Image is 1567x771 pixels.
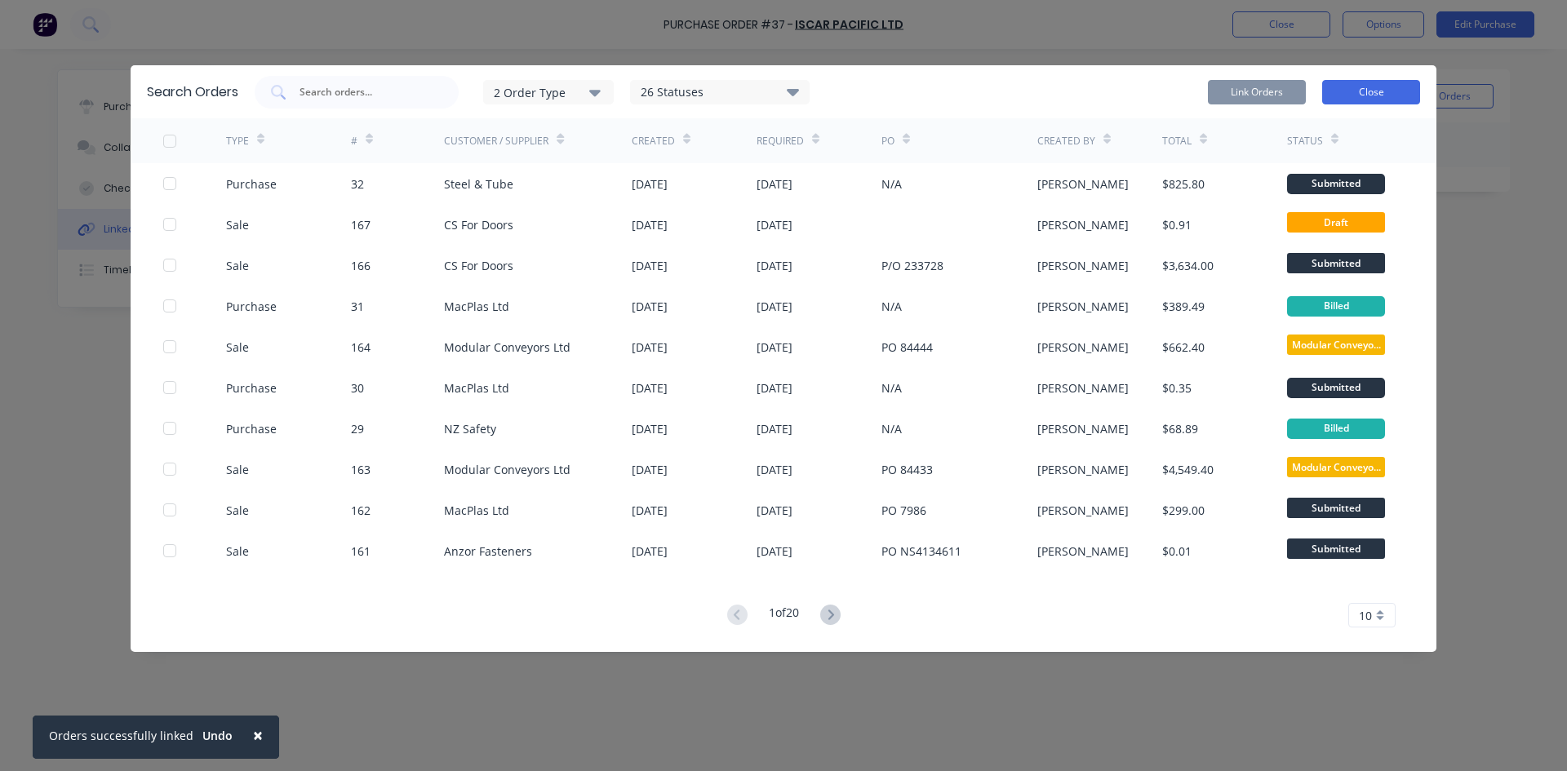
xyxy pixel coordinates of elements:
[757,543,792,560] div: [DATE]
[1037,134,1095,148] div: Created By
[147,82,238,102] div: Search Orders
[881,420,902,437] div: N/A
[444,461,570,478] div: Modular Conveyors Ltd
[226,543,249,560] div: Sale
[298,84,433,100] input: Search orders...
[1287,419,1385,439] div: Billed
[494,83,603,100] div: 2 Order Type
[1162,502,1205,519] div: $299.00
[1287,212,1385,233] span: Draft
[1359,607,1372,624] span: 10
[1037,420,1129,437] div: [PERSON_NAME]
[444,502,509,519] div: MacPlas Ltd
[226,339,249,356] div: Sale
[351,216,371,233] div: 167
[632,461,668,478] div: [DATE]
[1037,461,1129,478] div: [PERSON_NAME]
[881,257,943,274] div: P/O 233728
[1208,80,1306,104] button: Link Orders
[483,80,614,104] button: 2 Order Type
[1287,498,1385,518] span: Submitted
[757,420,792,437] div: [DATE]
[632,543,668,560] div: [DATE]
[632,134,675,148] div: Created
[1287,134,1323,148] div: Status
[49,727,193,744] div: Orders successfully linked
[444,379,509,397] div: MacPlas Ltd
[351,339,371,356] div: 164
[1287,538,1385,559] span: Submitted
[1287,457,1385,477] span: Modular Conveyo...
[881,175,902,193] div: N/A
[351,461,371,478] div: 163
[1037,216,1129,233] div: [PERSON_NAME]
[444,420,496,437] div: NZ Safety
[757,339,792,356] div: [DATE]
[881,502,926,519] div: PO 7986
[444,543,532,560] div: Anzor Fasteners
[632,502,668,519] div: [DATE]
[1287,253,1385,273] span: Submitted
[881,134,894,148] div: PO
[632,216,668,233] div: [DATE]
[226,134,249,148] div: TYPE
[1162,257,1214,274] div: $3,634.00
[1037,339,1129,356] div: [PERSON_NAME]
[1162,216,1192,233] div: $0.91
[351,134,357,148] div: #
[1162,461,1214,478] div: $4,549.40
[881,379,902,397] div: N/A
[632,339,668,356] div: [DATE]
[253,724,263,747] span: ×
[1037,543,1129,560] div: [PERSON_NAME]
[1287,296,1385,317] div: Billed
[1287,174,1385,194] div: Submitted
[226,461,249,478] div: Sale
[351,379,364,397] div: 30
[444,257,513,274] div: CS For Doors
[757,502,792,519] div: [DATE]
[757,461,792,478] div: [DATE]
[1162,298,1205,315] div: $389.49
[1037,175,1129,193] div: [PERSON_NAME]
[632,420,668,437] div: [DATE]
[237,716,279,755] button: Close
[351,257,371,274] div: 166
[351,175,364,193] div: 32
[1162,543,1192,560] div: $0.01
[881,461,933,478] div: PO 84433
[351,298,364,315] div: 31
[881,298,902,315] div: N/A
[632,175,668,193] div: [DATE]
[631,83,809,101] div: 26 Statuses
[226,298,277,315] div: Purchase
[351,502,371,519] div: 162
[757,298,792,315] div: [DATE]
[226,175,277,193] div: Purchase
[1162,339,1205,356] div: $662.40
[1287,378,1385,398] div: Submitted
[351,420,364,437] div: 29
[632,257,668,274] div: [DATE]
[226,420,277,437] div: Purchase
[444,339,570,356] div: Modular Conveyors Ltd
[757,379,792,397] div: [DATE]
[226,379,277,397] div: Purchase
[1287,335,1385,355] span: Modular Conveyo...
[444,175,513,193] div: Steel & Tube
[757,257,792,274] div: [DATE]
[1162,134,1192,148] div: Total
[881,339,933,356] div: PO 84444
[1162,175,1205,193] div: $825.80
[444,134,548,148] div: Customer / Supplier
[757,134,804,148] div: Required
[1322,80,1420,104] button: Close
[1037,379,1129,397] div: [PERSON_NAME]
[757,216,792,233] div: [DATE]
[226,257,249,274] div: Sale
[769,604,799,627] div: 1 of 20
[226,216,249,233] div: Sale
[881,543,961,560] div: PO NS4134611
[193,724,242,748] button: Undo
[226,502,249,519] div: Sale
